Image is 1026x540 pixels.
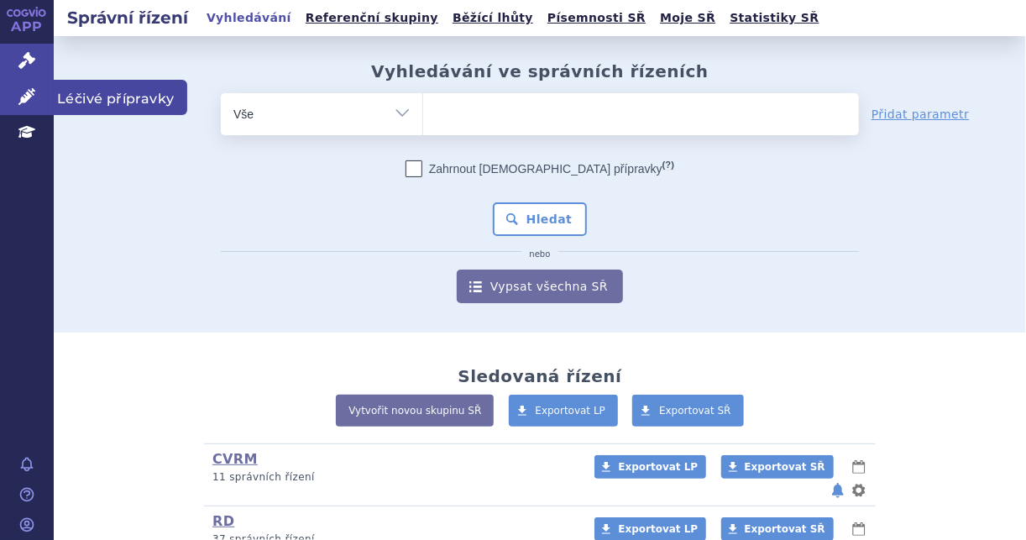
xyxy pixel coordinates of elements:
[618,461,698,473] span: Exportovat LP
[830,480,846,501] button: notifikace
[632,395,744,427] a: Exportovat SŘ
[54,80,187,115] span: Léčivé přípravky
[851,519,867,539] button: lhůty
[745,461,825,473] span: Exportovat SŘ
[618,523,698,535] span: Exportovat LP
[542,7,651,29] a: Písemnosti SŘ
[721,455,834,479] a: Exportovat SŘ
[212,513,234,529] a: RD
[457,270,623,303] a: Vypsat všechna SŘ
[872,106,970,123] a: Přidat parametr
[509,395,619,427] a: Exportovat LP
[851,480,867,501] button: nastavení
[371,61,709,81] h2: Vyhledávání ve správních řízeních
[406,160,674,177] label: Zahrnout [DEMOGRAPHIC_DATA] přípravky
[336,395,494,427] a: Vytvořit novou skupinu SŘ
[301,7,443,29] a: Referenční skupiny
[458,366,621,386] h2: Sledovaná řízení
[655,7,720,29] a: Moje SŘ
[521,249,559,260] i: nebo
[536,405,606,417] span: Exportovat LP
[202,7,296,29] a: Vyhledávání
[493,202,588,236] button: Hledat
[851,457,867,477] button: lhůty
[662,160,674,170] abbr: (?)
[725,7,824,29] a: Statistiky SŘ
[448,7,538,29] a: Běžící lhůty
[212,470,573,485] p: 11 správních řízení
[659,405,731,417] span: Exportovat SŘ
[54,6,202,29] h2: Správní řízení
[745,523,825,535] span: Exportovat SŘ
[212,451,258,467] a: CVRM
[594,455,706,479] a: Exportovat LP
